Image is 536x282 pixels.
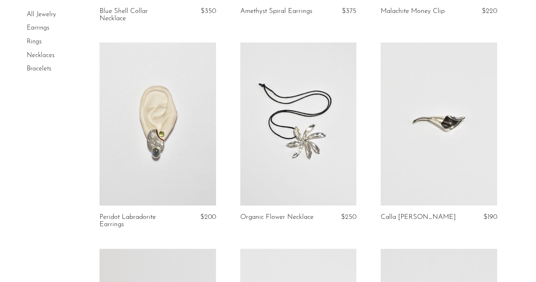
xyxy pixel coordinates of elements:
a: Blue Shell Collar Necklace [100,8,176,23]
a: Organic Flower Necklace [240,214,314,221]
span: $350 [201,8,216,15]
a: All Jewelry [27,11,56,18]
span: $220 [482,8,497,15]
span: $190 [483,214,497,221]
a: Bracelets [27,66,51,72]
span: $375 [342,8,356,15]
a: Earrings [27,25,49,32]
a: Malachite Money Clip [381,8,445,15]
span: $200 [200,214,216,221]
span: $250 [341,214,356,221]
a: Amethyst Spiral Earrings [240,8,312,15]
a: Necklaces [27,52,55,59]
a: Rings [27,38,42,45]
a: Calla [PERSON_NAME] [381,214,456,221]
a: Peridot Labradorite Earrings [100,214,176,229]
